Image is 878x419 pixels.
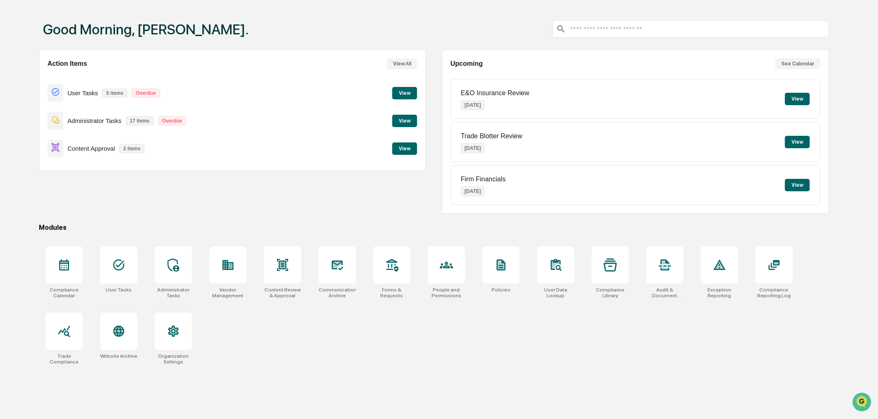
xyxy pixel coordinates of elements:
[785,179,810,191] button: View
[461,176,506,183] p: Firm Financials
[46,353,83,365] div: Trade Compliance
[126,116,154,125] p: 17 items
[461,143,485,153] p: [DATE]
[8,46,25,62] img: Greenboard
[8,174,15,181] div: 🔎
[67,117,122,124] p: Administrator Tasks
[461,89,529,97] p: E&O Insurance Review
[785,93,810,105] button: View
[48,60,87,67] h2: Action Items
[461,100,485,110] p: [DATE]
[461,132,523,140] p: Trade Blotter Review
[461,186,485,196] p: [DATE]
[60,158,67,165] div: 🗄️
[100,353,137,359] div: Website Archive
[17,157,53,166] span: Preclearance
[67,145,115,152] p: Content Approval
[28,116,136,125] div: Start new chat
[392,142,417,155] button: View
[392,115,417,127] button: View
[209,287,247,299] div: Vendor Management
[492,287,511,293] div: Policies
[392,87,417,99] button: View
[852,392,874,414] iframe: Open customer support
[592,287,629,299] div: Compliance Library
[428,287,465,299] div: People and Permissions
[57,154,106,169] a: 🗄️Attestations
[319,287,356,299] div: Communications Archive
[67,89,98,96] p: User Tasks
[8,116,23,131] img: 1746055101610-c473b297-6a78-478c-a979-82029cc54cd1
[646,287,684,299] div: Audit & Document Logs
[132,89,160,98] p: Overdue
[5,154,57,169] a: 🖐️Preclearance
[155,287,192,299] div: Administrator Tasks
[102,89,127,98] p: 5 items
[785,136,810,148] button: View
[58,193,100,200] a: Powered byPylon
[141,119,151,129] button: Start new chat
[392,116,417,124] a: View
[701,287,738,299] div: Exception Reporting
[264,287,301,299] div: Content Review & Approval
[46,287,83,299] div: Compliance Calendar
[106,287,132,293] div: User Tasks
[119,144,144,153] p: 2 items
[39,224,829,231] div: Modules
[392,144,417,152] a: View
[28,125,105,131] div: We're available if you need us!
[68,157,103,166] span: Attestations
[155,353,192,365] div: Organization Settings
[537,287,574,299] div: User Data Lookup
[373,287,410,299] div: Forms & Requests
[756,287,793,299] div: Compliance Reporting Log
[387,58,417,69] button: View All
[775,58,820,69] button: See Calendar
[82,193,100,200] span: Pylon
[8,70,151,84] p: How can we help?
[451,60,483,67] h2: Upcoming
[8,158,15,165] div: 🖐️
[158,116,187,125] p: Overdue
[5,170,55,185] a: 🔎Data Lookup
[43,21,249,38] h1: Good Morning, [PERSON_NAME].
[17,173,52,181] span: Data Lookup
[392,89,417,96] a: View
